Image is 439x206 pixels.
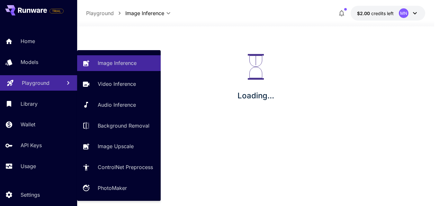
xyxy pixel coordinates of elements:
[98,184,127,192] p: PhotoMaker
[98,163,153,171] p: ControlNet Preprocess
[77,180,161,196] a: PhotoMaker
[21,162,36,170] p: Usage
[399,8,408,18] div: MN
[77,139,161,154] a: Image Upscale
[21,58,38,66] p: Models
[21,100,38,108] p: Library
[86,9,114,17] p: Playground
[357,10,394,17] div: $1.9987
[98,122,149,130] p: Background Removal
[77,76,161,92] a: Video Inference
[21,141,42,149] p: API Keys
[77,118,161,133] a: Background Removal
[371,11,394,16] span: credits left
[86,9,125,17] nav: breadcrumb
[237,90,274,102] p: Loading...
[98,59,137,67] p: Image Inference
[125,9,164,17] span: Image Inference
[77,159,161,175] a: ControlNet Preprocess
[357,11,371,16] span: $2.00
[77,97,161,113] a: Audio Inference
[49,7,64,15] span: Add your payment card to enable full platform functionality.
[351,6,425,21] button: $1.9987
[21,191,40,199] p: Settings
[77,55,161,71] a: Image Inference
[98,142,134,150] p: Image Upscale
[21,121,35,128] p: Wallet
[21,37,35,45] p: Home
[98,101,136,109] p: Audio Inference
[22,79,49,87] p: Playground
[50,9,63,13] span: TRIAL
[98,80,136,88] p: Video Inference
